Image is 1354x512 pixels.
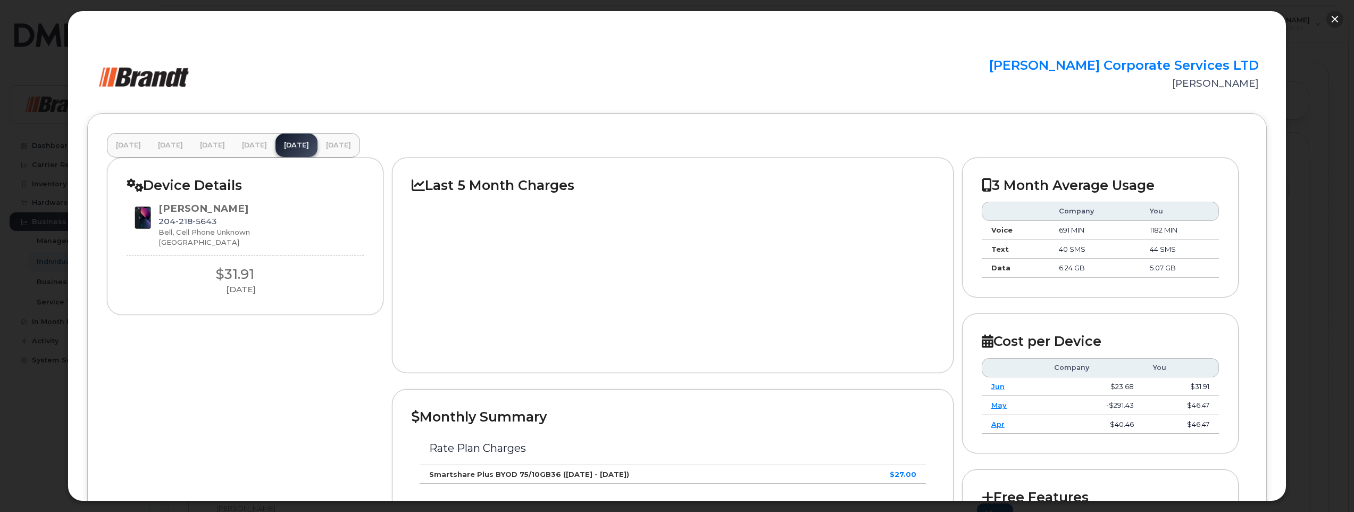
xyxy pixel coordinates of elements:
td: 691 MIN [1049,221,1140,240]
td: $23.68 [1044,377,1143,397]
strong: Smartshare Plus BYOD 75/10GB36 ([DATE] - [DATE]) [429,470,629,478]
strong: $27.00 [890,470,916,478]
div: $31.91 [127,265,342,284]
th: Company [1044,358,1143,377]
td: -$291.43 [1044,396,1143,415]
a: Apr [991,420,1005,428]
strong: Text [991,245,1009,253]
a: May [991,401,1007,409]
td: 1182 MIN [1140,221,1219,240]
td: $31.91 [1143,377,1219,397]
th: You [1143,358,1219,377]
td: 6.24 GB [1049,259,1140,278]
td: $40.46 [1044,415,1143,434]
span: 5643 [193,216,216,226]
strong: Data [991,263,1010,272]
a: Jun [991,382,1005,391]
a: [DATE] [275,134,317,157]
a: [DATE] [191,134,233,157]
div: [PERSON_NAME] [158,202,250,216]
strong: Voice [991,226,1013,234]
h2: 3 Month Average Usage [982,177,1219,193]
td: 44 SMS [1140,240,1219,259]
a: [DATE] [233,134,275,157]
div: [DATE] [127,284,355,295]
th: You [1140,202,1219,221]
span: 218 [175,216,193,226]
td: 5.07 GB [1140,259,1219,278]
h2: Cost per Device [982,333,1219,349]
a: [DATE] [149,134,191,157]
th: Company [1049,202,1140,221]
span: 204 [158,216,216,226]
h2: Free Features [982,489,1219,505]
td: $46.47 [1143,396,1219,415]
td: 40 SMS [1049,240,1140,259]
h2: Device Details [127,177,364,193]
div: Bell, Cell Phone Unknown [GEOGRAPHIC_DATA] [158,227,250,247]
h3: Rate Plan Charges [429,442,916,454]
h2: Monthly Summary [412,409,934,425]
td: $46.47 [1143,415,1219,434]
a: [DATE] [317,134,360,157]
h2: Last 5 Month Charges [412,177,934,193]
